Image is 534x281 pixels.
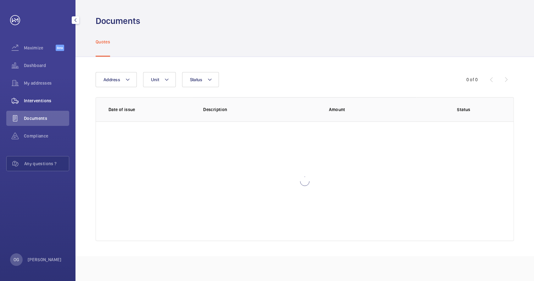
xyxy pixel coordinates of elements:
span: Documents [24,115,69,121]
span: Status [190,77,203,82]
span: Compliance [24,133,69,139]
p: Status [426,106,501,113]
span: Unit [151,77,159,82]
span: My addresses [24,80,69,86]
p: OG [14,256,19,263]
h1: Documents [96,15,140,27]
p: Amount [329,106,416,113]
button: Unit [143,72,176,87]
span: Interventions [24,98,69,104]
span: Dashboard [24,62,69,69]
button: Status [182,72,219,87]
p: Description [203,106,319,113]
p: [PERSON_NAME] [28,256,62,263]
div: 0 of 0 [466,76,478,83]
span: Beta [56,45,64,51]
p: Quotes [96,39,110,45]
span: Address [103,77,120,82]
span: Any questions ? [24,160,69,167]
p: Date of issue [108,106,193,113]
span: Maximize [24,45,56,51]
button: Address [96,72,137,87]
